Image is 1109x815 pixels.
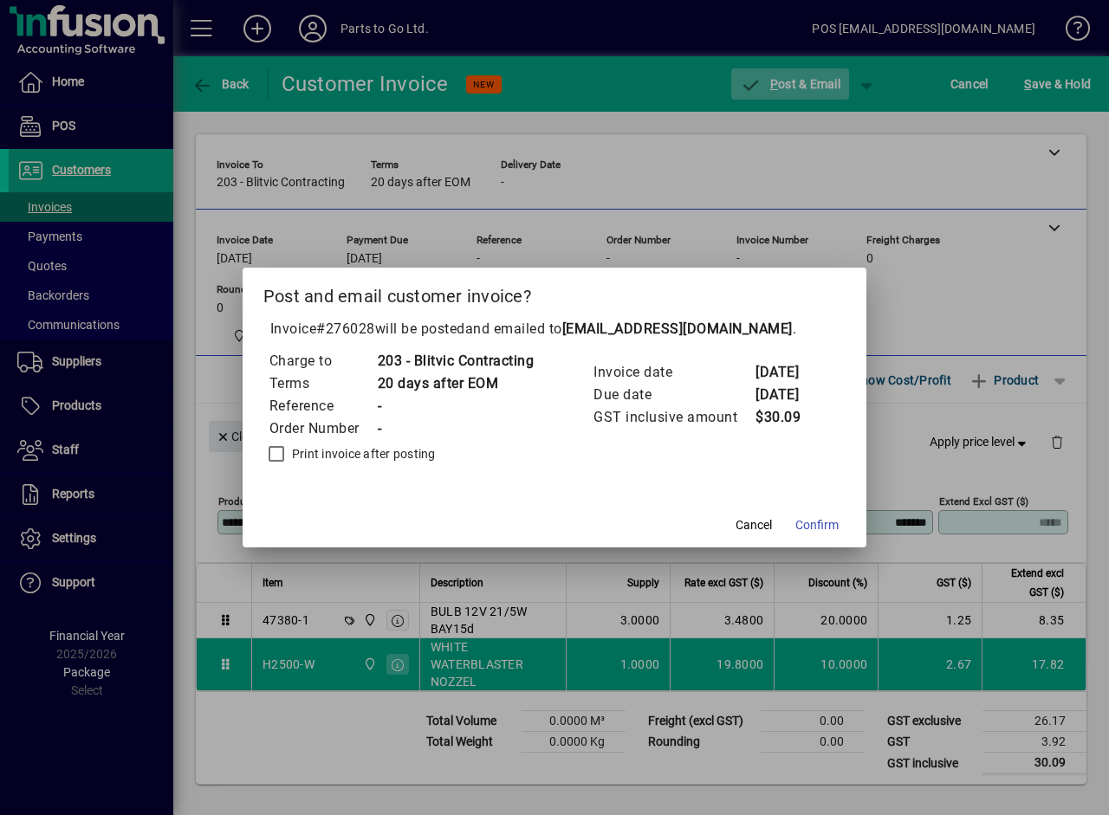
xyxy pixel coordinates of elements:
[465,320,793,337] span: and emailed to
[316,320,375,337] span: #276028
[377,350,535,372] td: 203 - Blitvic Contracting
[593,384,755,406] td: Due date
[289,445,436,462] label: Print invoice after posting
[263,319,846,340] p: Invoice will be posted .
[736,516,772,534] span: Cancel
[269,417,377,440] td: Order Number
[269,395,377,417] td: Reference
[377,372,535,395] td: 20 days after EOM
[562,320,793,337] b: [EMAIL_ADDRESS][DOMAIN_NAME]
[377,395,535,417] td: -
[593,406,755,429] td: GST inclusive amount
[243,268,867,318] h2: Post and email customer invoice?
[726,509,781,540] button: Cancel
[269,350,377,372] td: Charge to
[755,361,824,384] td: [DATE]
[755,384,824,406] td: [DATE]
[593,361,755,384] td: Invoice date
[795,516,839,534] span: Confirm
[755,406,824,429] td: $30.09
[377,417,535,440] td: -
[269,372,377,395] td: Terms
[788,509,846,540] button: Confirm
